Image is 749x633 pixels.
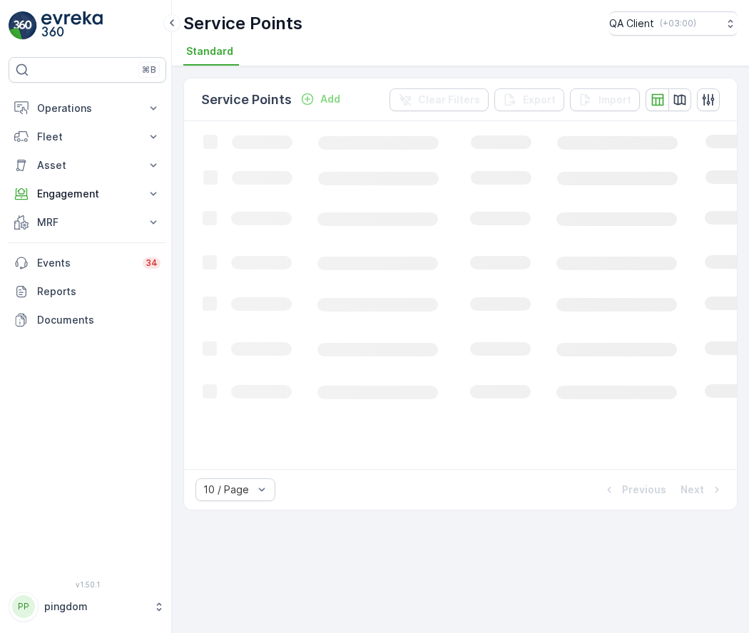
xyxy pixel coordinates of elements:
[37,256,134,270] p: Events
[201,90,292,110] p: Service Points
[320,92,340,106] p: Add
[295,91,346,108] button: Add
[146,257,158,269] p: 34
[9,94,166,123] button: Operations
[598,93,631,107] p: Import
[601,481,668,498] button: Previous
[142,64,156,76] p: ⌘B
[37,284,160,299] p: Reports
[9,277,166,306] a: Reports
[41,11,103,40] img: logo_light-DOdMpM7g.png
[37,215,138,230] p: MRF
[681,483,704,497] p: Next
[37,158,138,173] p: Asset
[37,187,138,201] p: Engagement
[9,306,166,334] a: Documents
[679,481,725,498] button: Next
[37,130,138,144] p: Fleet
[609,16,654,31] p: QA Client
[12,595,35,618] div: PP
[9,592,166,622] button: PPpingdom
[622,483,666,497] p: Previous
[186,44,233,58] span: Standard
[9,580,166,589] span: v 1.50.1
[494,88,564,111] button: Export
[570,88,640,111] button: Import
[523,93,556,107] p: Export
[9,180,166,208] button: Engagement
[37,313,160,327] p: Documents
[9,208,166,237] button: MRF
[418,93,480,107] p: Clear Filters
[609,11,738,36] button: QA Client(+03:00)
[183,12,302,35] p: Service Points
[9,11,37,40] img: logo
[37,101,138,115] p: Operations
[9,151,166,180] button: Asset
[44,599,146,614] p: pingdom
[660,18,696,29] p: ( +03:00 )
[389,88,489,111] button: Clear Filters
[9,123,166,151] button: Fleet
[9,249,166,277] a: Events34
